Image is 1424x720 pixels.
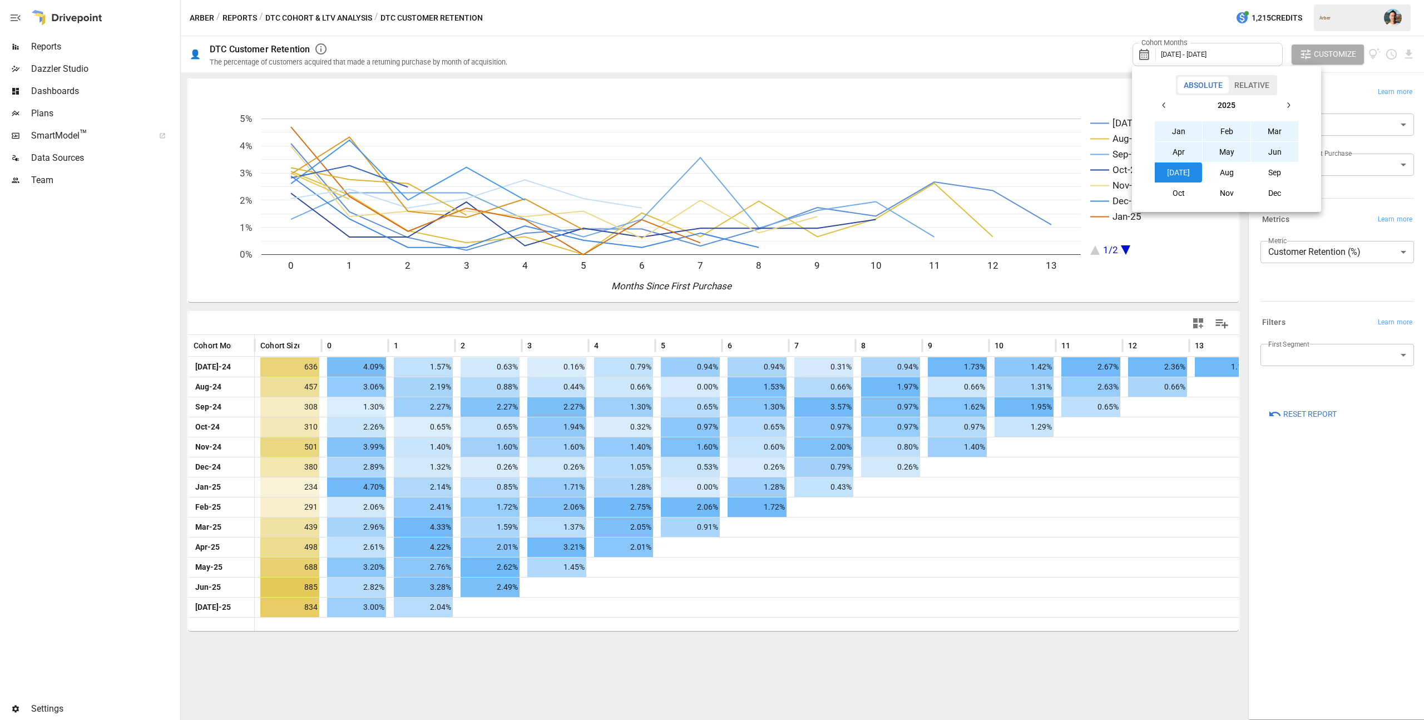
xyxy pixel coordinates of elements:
[1203,162,1250,183] button: Aug
[1174,95,1278,115] button: 2025
[1155,121,1203,141] button: Jan
[1155,183,1203,203] button: Oct
[1251,121,1299,141] button: Mar
[1251,183,1299,203] button: Dec
[1203,121,1250,141] button: Feb
[1203,183,1250,203] button: Nov
[1228,77,1275,93] button: Relative
[1251,162,1299,183] button: Sep
[1251,142,1299,162] button: Jun
[1155,162,1203,183] button: [DATE]
[1203,142,1250,162] button: May
[1155,142,1203,162] button: Apr
[1178,77,1229,93] button: Absolute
